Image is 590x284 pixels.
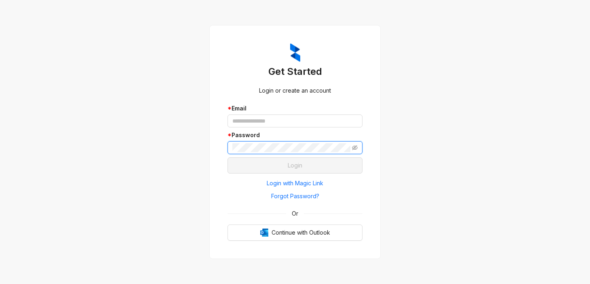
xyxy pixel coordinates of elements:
[290,43,300,62] img: ZumaIcon
[228,190,362,203] button: Forgot Password?
[286,209,304,218] span: Or
[271,192,319,201] span: Forgot Password?
[267,179,323,188] span: Login with Magic Link
[352,145,358,150] span: eye-invisible
[228,225,362,241] button: OutlookContinue with Outlook
[272,228,330,237] span: Continue with Outlook
[228,157,362,174] button: Login
[228,86,362,95] div: Login or create an account
[228,104,362,113] div: Email
[260,229,268,237] img: Outlook
[228,131,362,140] div: Password
[228,65,362,78] h3: Get Started
[228,177,362,190] button: Login with Magic Link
